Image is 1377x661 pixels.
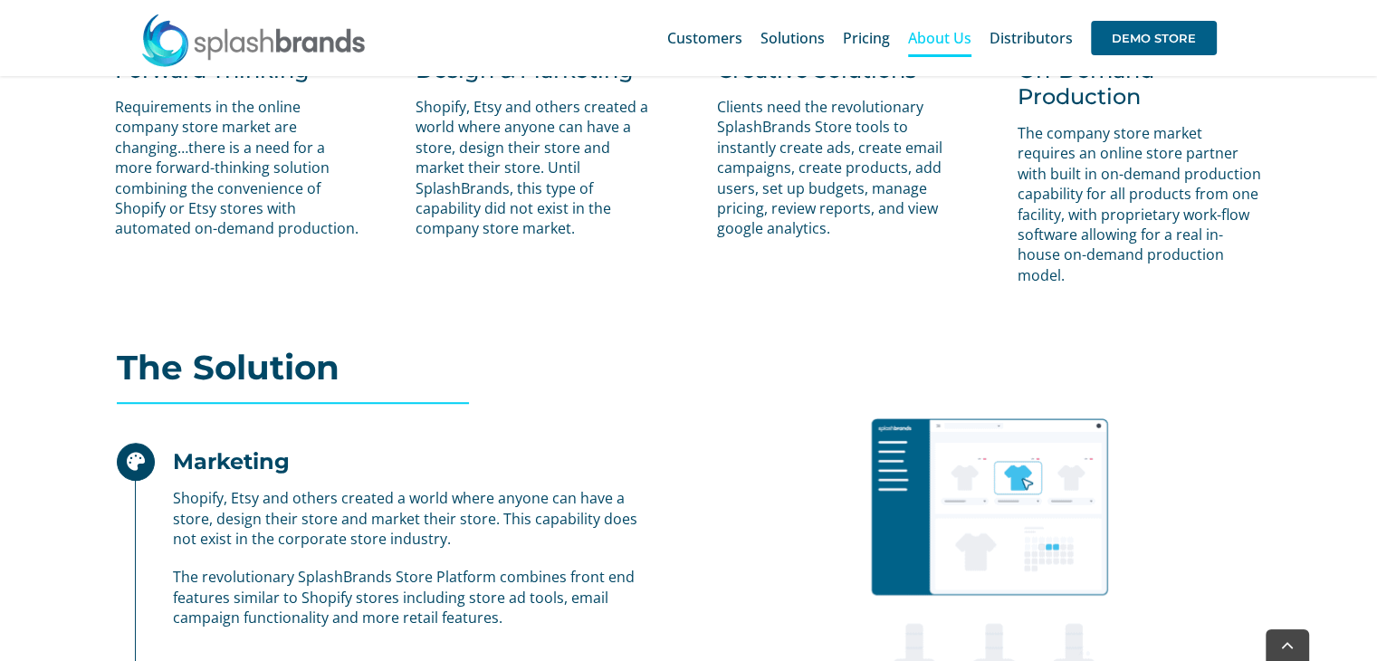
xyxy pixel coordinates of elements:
p: Shopify, Etsy and others created a world where anyone can have a store, design their store and ma... [416,97,661,239]
h2: Marketing [173,448,290,474]
a: Customers [667,9,742,67]
a: DEMO STORE [1091,9,1217,67]
span: Customers [667,31,742,45]
p: The company store market requires an online store partner with built in on-demand production capa... [1018,123,1262,285]
a: Distributors [990,9,1073,67]
nav: Main Menu Sticky [667,9,1217,67]
img: SplashBrands.com Logo [140,13,367,67]
p: Clients need the revolutionary SplashBrands Store tools to instantly create ads, create email cam... [717,97,962,239]
span: DEMO STORE [1091,21,1217,55]
p: Shopify, Etsy and others created a world where anyone can have a store, design their store and ma... [173,488,658,549]
span: Distributors [990,31,1073,45]
span: Pricing [843,31,890,45]
p: The revolutionary SplashBrands Store Platform combines front end features similar to Shopify stor... [173,567,658,627]
span: Solutions [760,31,825,45]
span: About Us [908,31,971,45]
h3: On-Demand Production [1018,57,1262,110]
h2: The Solution [117,350,658,386]
a: Pricing [843,9,890,67]
p: Requirements in the online company store market are changing…there is a need for a more forward-t... [115,97,360,239]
